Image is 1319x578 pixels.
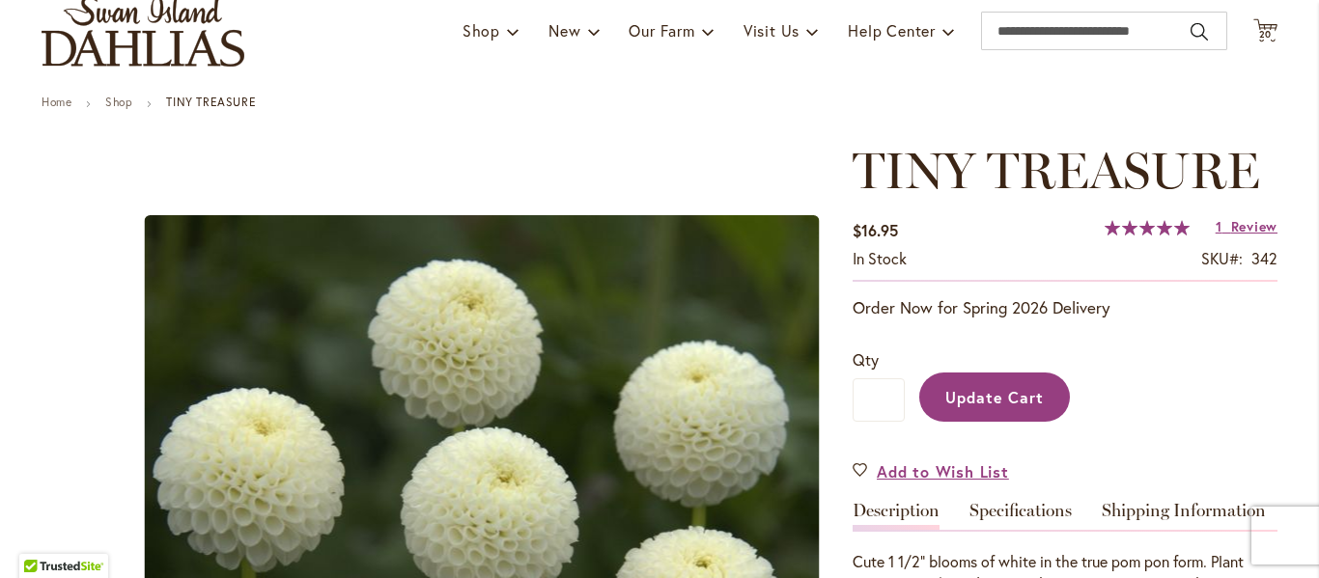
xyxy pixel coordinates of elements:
[105,95,132,109] a: Shop
[1216,217,1277,235] a: 1 Review
[744,20,800,41] span: Visit Us
[848,20,936,41] span: Help Center
[853,296,1277,319] p: Order Now for Spring 2026 Delivery
[1259,28,1273,41] span: 20
[1105,220,1190,235] div: 100%
[629,20,694,41] span: Our Farm
[1216,217,1222,235] span: 1
[1231,217,1277,235] span: Review
[166,95,256,109] strong: TINY TREASURE
[853,349,879,370] span: Qty
[853,502,940,530] a: Description
[1253,18,1277,44] button: 20
[463,20,500,41] span: Shop
[969,502,1072,530] a: Specifications
[853,460,1009,482] a: Add to Wish List
[853,248,907,270] div: Availability
[853,248,907,268] span: In stock
[1102,502,1266,530] a: Shipping Information
[945,387,1045,407] span: Update Cart
[1251,248,1277,270] div: 342
[548,20,580,41] span: New
[853,140,1260,201] span: TINY TREASURE
[1201,248,1243,268] strong: SKU
[853,220,898,240] span: $16.95
[42,95,71,109] a: Home
[877,460,1009,482] span: Add to Wish List
[919,372,1070,422] button: Update Cart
